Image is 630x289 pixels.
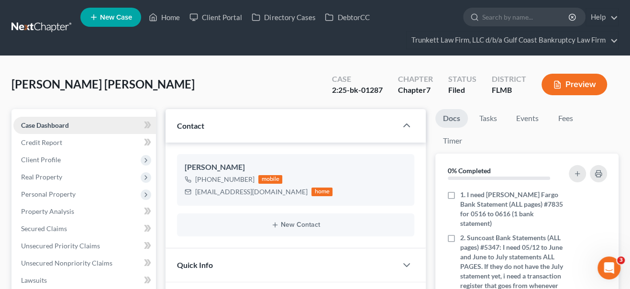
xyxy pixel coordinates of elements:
div: Chapter [398,74,433,85]
div: FLMB [492,85,526,96]
a: Case Dashboard [13,117,156,134]
a: Tasks [472,109,505,128]
div: Chapter [398,85,433,96]
div: District [492,74,526,85]
div: [EMAIL_ADDRESS][DOMAIN_NAME] [195,187,308,197]
a: Fees [550,109,581,128]
span: Unsecured Priority Claims [21,242,100,250]
a: Secured Claims [13,220,156,237]
a: Help [586,9,618,26]
a: DebtorCC [320,9,374,26]
span: Lawsuits [21,276,47,284]
span: [PERSON_NAME] [PERSON_NAME] [11,77,195,91]
span: New Case [100,14,132,21]
button: Preview [542,74,607,95]
iframe: Intercom live chat [597,256,620,279]
a: Directory Cases [247,9,320,26]
a: Docs [435,109,468,128]
div: mobile [258,175,282,184]
strong: 0% Completed [448,167,491,175]
a: Property Analysis [13,203,156,220]
span: Property Analysis [21,207,74,215]
a: Unsecured Nonpriority Claims [13,255,156,272]
span: Unsecured Nonpriority Claims [21,259,112,267]
a: Lawsuits [13,272,156,289]
span: 3 [617,256,625,264]
div: Filed [448,85,476,96]
div: [PHONE_NUMBER] [195,175,254,184]
a: Client Portal [185,9,247,26]
a: Unsecured Priority Claims [13,237,156,255]
a: Timer [435,132,470,150]
span: Contact [177,121,204,130]
span: 7 [426,85,431,94]
div: Status [448,74,476,85]
span: Personal Property [21,190,76,198]
span: 1. I need [PERSON_NAME] Fargo Bank Statement (ALL pages) #7835 for 0516 to 0616 (1 bank statement) [460,190,564,228]
span: Real Property [21,173,62,181]
span: Quick Info [177,260,213,269]
span: Client Profile [21,156,61,164]
span: Credit Report [21,138,62,146]
div: 2:25-bk-01287 [332,85,383,96]
div: home [311,188,332,196]
span: Case Dashboard [21,121,69,129]
a: Trunkett Law Firm, LLC d/b/a Gulf Coast Bankruptcy Law Firm [407,32,618,49]
div: Case [332,74,383,85]
a: Home [144,9,185,26]
div: [PERSON_NAME] [185,162,407,173]
a: Events [508,109,546,128]
a: Credit Report [13,134,156,151]
button: New Contact [185,221,407,229]
span: Secured Claims [21,224,67,233]
input: Search by name... [482,8,570,26]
